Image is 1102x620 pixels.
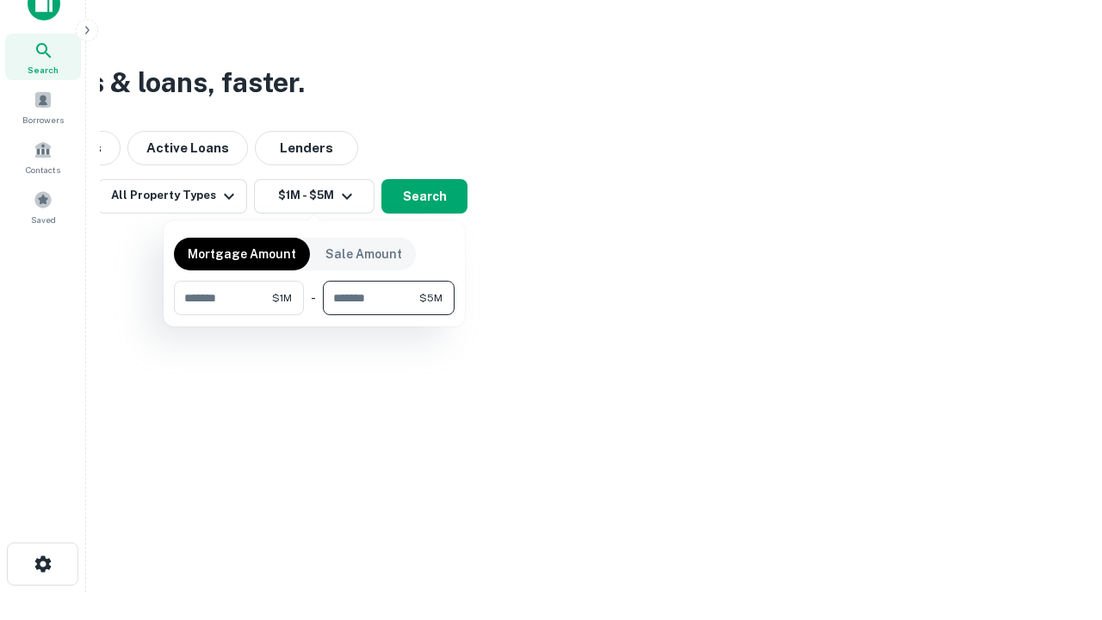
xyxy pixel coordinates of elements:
[311,281,316,315] div: -
[272,290,292,306] span: $1M
[419,290,443,306] span: $5M
[1016,482,1102,565] iframe: Chat Widget
[325,245,402,263] p: Sale Amount
[188,245,296,263] p: Mortgage Amount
